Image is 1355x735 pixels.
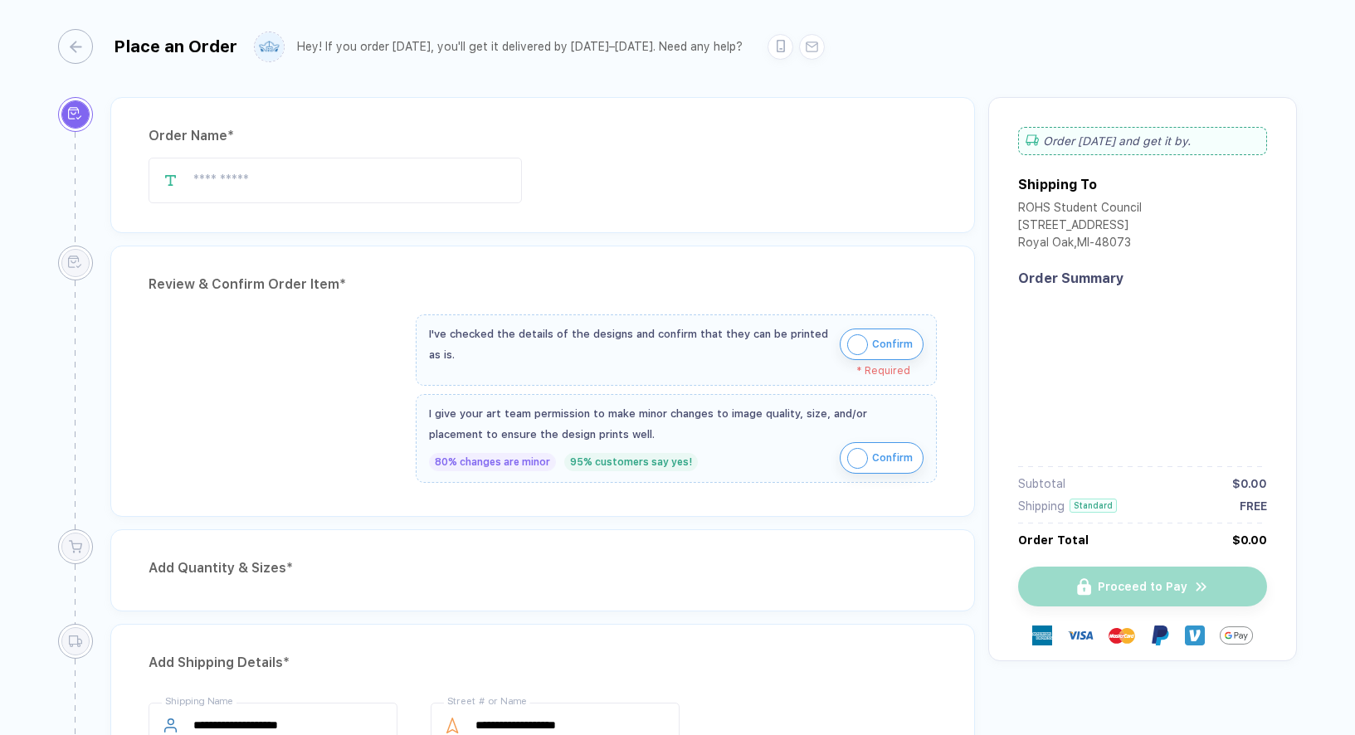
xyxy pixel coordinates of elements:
div: Order Name [149,123,937,149]
div: Royal Oak , MI - 48073 [1018,236,1142,253]
div: Standard [1070,499,1117,513]
div: Order Summary [1018,270,1267,286]
button: iconConfirm [840,442,924,474]
img: Paypal [1150,625,1170,645]
button: iconConfirm [840,329,924,360]
div: Place an Order [114,37,237,56]
div: * Required [429,365,910,377]
img: express [1032,625,1052,645]
div: Add Quantity & Sizes [149,555,937,582]
div: I give your art team permission to make minor changes to image quality, size, and/or placement to... [429,403,924,445]
div: Add Shipping Details [149,650,937,676]
div: Subtotal [1018,477,1065,490]
div: Order Total [1018,533,1089,547]
div: $0.00 [1232,477,1267,490]
img: icon [847,448,868,469]
img: user profile [255,32,284,61]
img: icon [847,334,868,355]
div: FREE [1240,499,1267,513]
div: Order [DATE] and get it by . [1018,127,1267,155]
div: Shipping To [1018,177,1097,192]
div: Shipping [1018,499,1065,513]
div: 95% customers say yes! [564,453,698,471]
div: [STREET_ADDRESS] [1018,218,1142,236]
div: Hey! If you order [DATE], you'll get it delivered by [DATE]–[DATE]. Need any help? [297,40,743,54]
div: ROHS Student Council [1018,201,1142,218]
img: Venmo [1185,625,1205,645]
div: Review & Confirm Order Item [149,271,937,298]
img: visa [1067,622,1094,649]
span: Confirm [872,445,913,471]
img: master-card [1109,622,1135,649]
div: I've checked the details of the designs and confirm that they can be printed as is. [429,324,831,365]
div: $0.00 [1232,533,1267,547]
img: GPay [1220,619,1253,652]
span: Confirm [872,331,913,358]
div: 80% changes are minor [429,453,556,471]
